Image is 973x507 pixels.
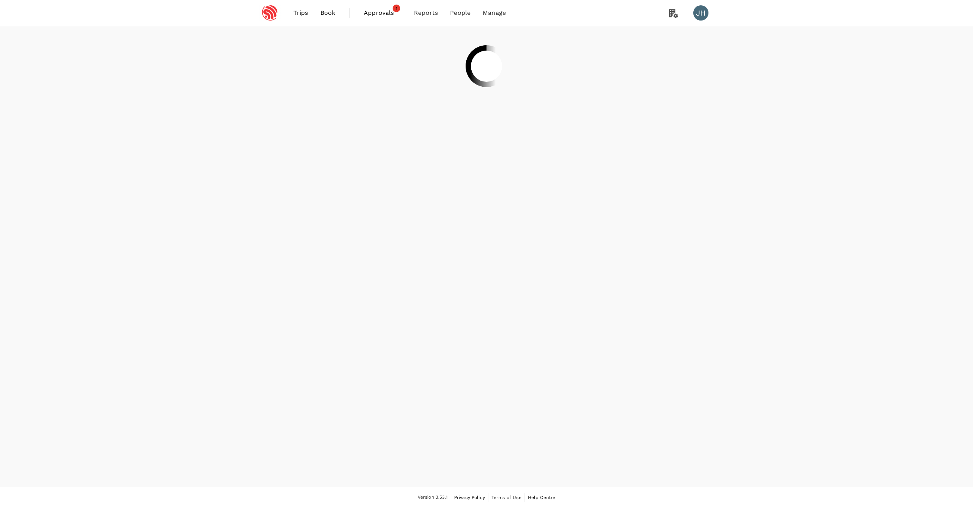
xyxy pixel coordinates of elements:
[414,8,438,17] span: Reports
[450,8,471,17] span: People
[528,495,556,500] span: Help Centre
[293,8,308,17] span: Trips
[454,493,485,502] a: Privacy Policy
[483,8,506,17] span: Manage
[252,5,287,21] img: Espressif Systems Singapore Pte Ltd
[418,494,448,501] span: Version 3.53.1
[393,5,400,12] span: 1
[491,495,521,500] span: Terms of Use
[364,8,402,17] span: Approvals
[693,5,708,21] div: JH
[528,493,556,502] a: Help Centre
[454,495,485,500] span: Privacy Policy
[320,8,336,17] span: Book
[491,493,521,502] a: Terms of Use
